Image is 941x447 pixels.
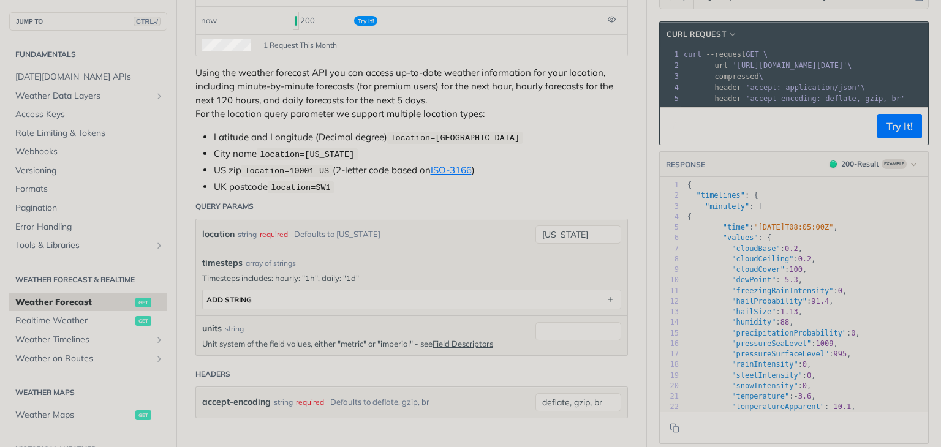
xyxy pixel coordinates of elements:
span: 100 [789,265,803,274]
span: Tools & Libraries [15,239,151,252]
span: { [687,181,692,189]
span: Example [882,159,907,169]
button: JUMP TOCTRL-/ [9,12,167,31]
span: : , [687,276,803,284]
span: get [135,410,151,420]
a: Tools & LibrariesShow subpages for Tools & Libraries [9,236,167,255]
div: 8 [660,254,679,265]
a: Error Handling [9,218,167,236]
div: 5 [660,93,681,104]
span: : { [687,191,758,200]
span: "sleetIntensity" [731,371,803,380]
span: : , [687,255,816,263]
h2: Weather Forecast & realtime [9,274,167,285]
div: 4 [660,212,679,222]
button: 200200-ResultExample [824,158,922,170]
a: Pagination [9,199,167,217]
div: 3 [660,71,681,82]
button: Show subpages for Weather on Routes [154,354,164,364]
label: location [202,225,235,243]
span: "hailProbability" [731,297,807,306]
div: 10 [660,275,679,285]
a: Formats [9,180,167,198]
p: Unit system of the field values, either "metric" or "imperial" - see [202,338,529,349]
span: Weather on Routes [15,353,151,365]
h2: Fundamentals [9,49,167,60]
span: location=[US_STATE] [260,150,354,159]
span: Weather Timelines [15,334,151,346]
span: "hailSize" [731,307,776,316]
span: 88 [780,318,789,326]
div: 2 [660,190,679,201]
span: "freezingRainIntensity" [731,287,833,295]
span: : , [687,287,847,295]
a: Weather on RoutesShow subpages for Weather on Routes [9,350,167,368]
div: 17 [660,349,679,359]
p: Timesteps includes: hourly: "1h", daily: "1d" [202,272,621,284]
span: Error Handling [15,221,164,233]
div: required [296,393,324,411]
p: Using the weather forecast API you can access up-to-date weather information for your location, i... [195,66,628,121]
span: --compressed [706,72,759,81]
a: Weather Mapsget [9,406,167,424]
span: { [687,212,692,221]
span: 'accept: application/json' [746,83,861,92]
span: Pagination [15,202,164,214]
label: units [202,322,222,335]
span: "[DATE]T08:05:00Z" [754,223,833,231]
span: : { [687,233,771,242]
span: "cloudCover" [731,265,785,274]
span: location=[GEOGRAPHIC_DATA] [390,133,520,143]
span: 0 [807,371,811,380]
span: : , [687,402,856,411]
span: "time" [723,223,749,231]
button: Try It! [877,114,922,138]
span: Weather Forecast [15,296,132,309]
span: : , [687,307,803,316]
canvas: Line Graph [202,39,251,51]
button: Show subpages for Weather Timelines [154,335,164,345]
span: Realtime Weather [15,315,132,327]
div: 11 [660,286,679,296]
div: 2 [660,60,681,71]
div: 6 [660,233,679,243]
button: Show subpages for Tools & Libraries [154,241,164,250]
button: ADD string [203,290,621,309]
span: 0.2 [785,244,798,253]
span: : , [687,318,794,326]
span: "pressureSurfaceLevel" [731,350,829,358]
span: : , [687,339,838,348]
div: string [238,225,257,243]
span: - [829,402,833,411]
span: 1 Request This Month [263,40,337,51]
span: "snowIntensity" [731,381,798,390]
span: "rainIntensity" [731,360,798,369]
span: : , [687,381,811,390]
div: 9 [660,265,679,275]
a: [DATE][DOMAIN_NAME] APIs [9,68,167,86]
a: Realtime Weatherget [9,312,167,330]
div: 5 [660,222,679,233]
div: 20 [660,381,679,391]
span: curl [684,50,701,59]
div: 16 [660,339,679,349]
span: 0 [838,287,842,295]
a: Rate Limiting & Tokens [9,124,167,143]
div: 15 [660,328,679,339]
span: "pressureSeaLevel" [731,339,811,348]
span: Formats [15,183,164,195]
span: \ [684,72,763,81]
label: accept-encoding [202,393,271,411]
div: Defaults to deflate, gzip, br [330,393,429,411]
span: 200 [830,160,837,168]
span: 5.3 [785,276,798,284]
a: Weather Forecastget [9,293,167,312]
span: 1.13 [780,307,798,316]
span: CTRL-/ [134,17,161,26]
div: 12 [660,296,679,307]
span: Access Keys [15,108,164,121]
span: : , [687,360,811,369]
button: Show subpages for Weather Data Layers [154,91,164,101]
span: now [201,15,217,25]
span: : , [687,329,860,337]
